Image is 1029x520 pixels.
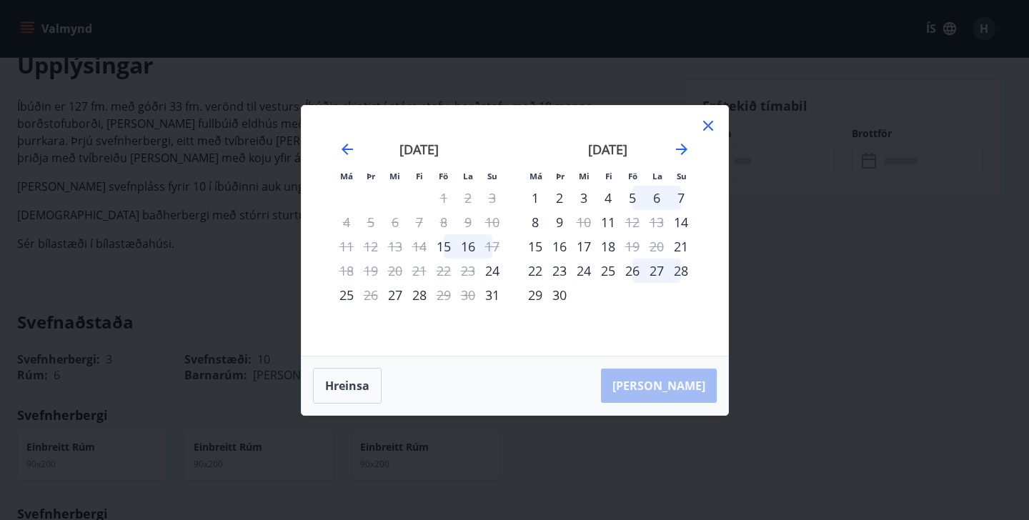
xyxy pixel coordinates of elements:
small: Þr [556,171,565,181]
td: Choose þriðjudagur, 16. september 2025 as your check-in date. It’s available. [547,234,572,259]
td: Choose mánudagur, 8. september 2025 as your check-in date. It’s available. [523,210,547,234]
div: Aðeins innritun í boði [480,259,504,283]
td: Not available. miðvikudagur, 13. ágúst 2025 [383,234,407,259]
small: Mi [389,171,400,181]
small: Þr [367,171,375,181]
td: Choose föstudagur, 26. september 2025 as your check-in date. It’s available. [620,259,645,283]
td: Choose miðvikudagur, 17. september 2025 as your check-in date. It’s available. [572,234,596,259]
td: Not available. miðvikudagur, 6. ágúst 2025 [383,210,407,234]
div: Aðeins innritun í boði [669,234,693,259]
div: 22 [523,259,547,283]
div: Aðeins innritun í boði [432,234,456,259]
td: Choose miðvikudagur, 27. ágúst 2025 as your check-in date. It’s available. [383,283,407,307]
td: Not available. miðvikudagur, 20. ágúst 2025 [383,259,407,283]
div: 3 [572,186,596,210]
small: Fö [628,171,637,181]
div: 4 [596,186,620,210]
td: Choose föstudagur, 5. september 2025 as your check-in date. It’s available. [620,186,645,210]
div: Aðeins útritun í boði [620,234,645,259]
td: Not available. fimmtudagur, 14. ágúst 2025 [407,234,432,259]
td: Choose mánudagur, 25. ágúst 2025 as your check-in date. It’s available. [334,283,359,307]
div: 16 [456,234,480,259]
td: Choose sunnudagur, 21. september 2025 as your check-in date. It’s available. [669,234,693,259]
td: Choose sunnudagur, 7. september 2025 as your check-in date. It’s available. [669,186,693,210]
td: Not available. mánudagur, 4. ágúst 2025 [334,210,359,234]
div: 16 [547,234,572,259]
td: Choose þriðjudagur, 30. september 2025 as your check-in date. It’s available. [547,283,572,307]
td: Not available. þriðjudagur, 26. ágúst 2025 [359,283,383,307]
small: La [463,171,473,181]
td: Choose mánudagur, 15. september 2025 as your check-in date. It’s available. [523,234,547,259]
td: Not available. föstudagur, 12. september 2025 [620,210,645,234]
div: Move forward to switch to the next month. [673,141,690,158]
div: 18 [596,234,620,259]
div: 1 [523,186,547,210]
div: Aðeins útritun í boði [432,283,456,307]
td: Not available. þriðjudagur, 5. ágúst 2025 [359,210,383,234]
td: Not available. föstudagur, 29. ágúst 2025 [432,283,456,307]
div: Aðeins innritun í boði [596,210,620,234]
div: 24 [572,259,596,283]
div: Aðeins innritun í boði [480,283,504,307]
div: 25 [596,259,620,283]
td: Not available. mánudagur, 18. ágúst 2025 [334,259,359,283]
div: 28 [407,283,432,307]
div: 25 [334,283,359,307]
div: 17 [572,234,596,259]
td: Choose föstudagur, 15. ágúst 2025 as your check-in date. It’s available. [432,234,456,259]
div: 28 [669,259,693,283]
td: Choose mánudagur, 29. september 2025 as your check-in date. It’s available. [523,283,547,307]
td: Choose laugardagur, 27. september 2025 as your check-in date. It’s available. [645,259,669,283]
td: Choose mánudagur, 1. september 2025 as your check-in date. It’s available. [523,186,547,210]
td: Not available. þriðjudagur, 12. ágúst 2025 [359,234,383,259]
div: 23 [547,259,572,283]
td: Choose mánudagur, 22. september 2025 as your check-in date. It’s available. [523,259,547,283]
td: Not available. sunnudagur, 3. ágúst 2025 [480,186,504,210]
td: Choose þriðjudagur, 2. september 2025 as your check-in date. It’s available. [547,186,572,210]
td: Choose laugardagur, 16. ágúst 2025 as your check-in date. It’s available. [456,234,480,259]
small: Su [487,171,497,181]
div: 15 [523,234,547,259]
td: Not available. föstudagur, 1. ágúst 2025 [432,186,456,210]
td: Choose fimmtudagur, 11. september 2025 as your check-in date. It’s available. [596,210,620,234]
small: Fi [416,171,423,181]
div: Aðeins útritun í boði [480,234,504,259]
td: Not available. laugardagur, 9. ágúst 2025 [456,210,480,234]
small: Fö [439,171,448,181]
td: Not available. fimmtudagur, 21. ágúst 2025 [407,259,432,283]
strong: [DATE] [399,141,439,158]
div: Aðeins útritun í boði [572,210,596,234]
td: Choose þriðjudagur, 9. september 2025 as your check-in date. It’s available. [547,210,572,234]
div: 26 [620,259,645,283]
td: Not available. þriðjudagur, 19. ágúst 2025 [359,259,383,283]
button: Hreinsa [313,368,382,404]
td: Choose laugardagur, 6. september 2025 as your check-in date. It’s available. [645,186,669,210]
td: Not available. sunnudagur, 17. ágúst 2025 [480,234,504,259]
small: Su [677,171,687,181]
small: Má [340,171,353,181]
div: 6 [645,186,669,210]
small: Mi [579,171,590,181]
td: Not available. föstudagur, 19. september 2025 [620,234,645,259]
div: 27 [645,259,669,283]
td: Not available. laugardagur, 20. september 2025 [645,234,669,259]
div: Calendar [319,123,711,339]
div: 9 [547,210,572,234]
td: Not available. fimmtudagur, 7. ágúst 2025 [407,210,432,234]
td: Choose fimmtudagur, 4. september 2025 as your check-in date. It’s available. [596,186,620,210]
small: Má [530,171,542,181]
div: 2 [547,186,572,210]
td: Not available. mánudagur, 11. ágúst 2025 [334,234,359,259]
td: Not available. sunnudagur, 10. ágúst 2025 [480,210,504,234]
div: Aðeins innritun í boði [383,283,407,307]
div: 29 [523,283,547,307]
td: Choose þriðjudagur, 23. september 2025 as your check-in date. It’s available. [547,259,572,283]
td: Not available. miðvikudagur, 10. september 2025 [572,210,596,234]
td: Not available. föstudagur, 8. ágúst 2025 [432,210,456,234]
td: Choose sunnudagur, 24. ágúst 2025 as your check-in date. It’s available. [480,259,504,283]
td: Choose fimmtudagur, 28. ágúst 2025 as your check-in date. It’s available. [407,283,432,307]
td: Choose miðvikudagur, 3. september 2025 as your check-in date. It’s available. [572,186,596,210]
div: Move backward to switch to the previous month. [339,141,356,158]
td: Choose sunnudagur, 31. ágúst 2025 as your check-in date. It’s available. [480,283,504,307]
div: Aðeins útritun í boði [620,210,645,234]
